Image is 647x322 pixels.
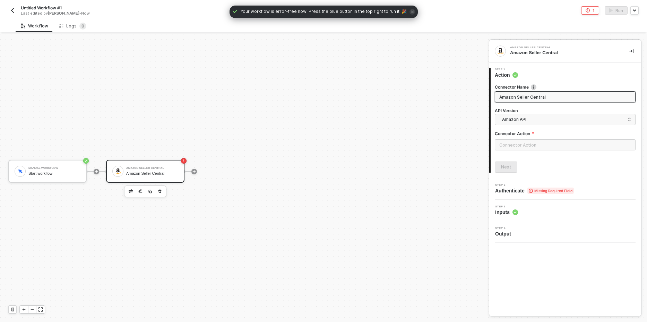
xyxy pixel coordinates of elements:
[181,158,187,164] span: icon-error-page
[8,6,17,15] button: back
[30,307,34,312] span: icon-minus
[502,116,631,123] span: Amazon API
[22,307,26,312] span: icon-play
[495,184,574,187] span: Step 2
[129,189,133,193] img: edit-cred
[510,46,614,49] div: Amazon Seller Central
[138,189,143,194] img: edit-cred
[586,8,590,13] span: icon-error-page
[495,227,514,230] span: Step 4
[593,8,595,14] div: 1
[59,23,86,30] div: Logs
[409,9,415,15] span: icon-close
[531,84,536,90] img: icon-info
[94,170,98,174] span: icon-play
[497,48,503,54] img: integration-icon
[495,187,574,194] span: Authenticate
[126,167,178,170] div: Amazon Seller Central
[21,23,48,29] div: Workflow
[21,11,308,16] div: Last edited by - Now
[79,23,86,30] sup: 0
[28,167,80,170] div: Manual Workflow
[605,6,628,15] button: activateRun
[38,307,43,312] span: icon-expand
[629,49,633,53] span: icon-collapse-right
[495,68,518,71] span: Step 1
[581,6,599,15] button: 1
[489,68,641,173] div: Step 1Action Connector Nameicon-infoAPI VersionAmazon APIConnector ActionNext
[495,72,518,79] span: Action
[495,209,518,216] span: Inputs
[192,170,196,174] span: icon-play
[499,93,630,101] input: Enter description
[495,162,517,173] button: Next
[127,187,135,196] button: edit-cred
[28,171,80,176] div: Start workflow
[495,131,636,137] label: Connector Action
[115,168,121,174] img: icon
[232,9,238,14] span: icon-check
[510,50,618,56] div: Amazon Seller Central
[10,8,15,13] img: back
[126,171,178,176] div: Amazon Seller Central
[495,108,636,114] h4: API Version
[136,187,145,196] button: edit-cred
[495,84,636,90] label: Connector Name
[495,230,514,237] span: Output
[495,205,518,208] span: Step 3
[148,189,152,193] img: copy-block
[17,168,23,174] img: icon
[241,8,407,15] span: Your workflow is error-free now! Press the blue button in the top right to run it! 🎉
[495,139,636,150] input: Connector Action
[48,11,79,16] span: [PERSON_NAME]
[83,158,89,164] span: icon-success-page
[527,188,574,194] span: Missing Required Field
[21,5,62,11] span: Untitled Workflow #1
[146,187,154,196] button: copy-block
